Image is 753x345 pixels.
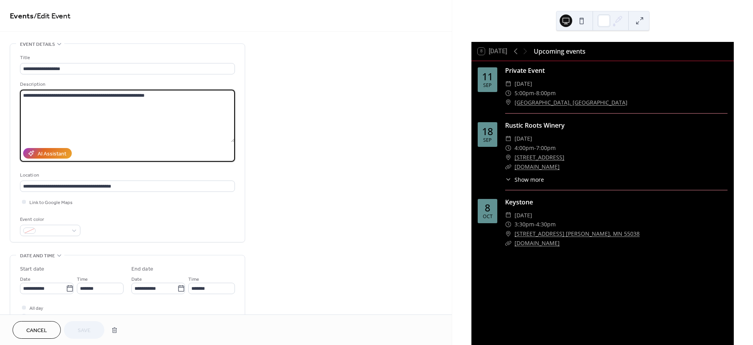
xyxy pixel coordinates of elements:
[515,79,532,89] span: [DATE]
[38,150,66,158] div: AI Assistant
[515,229,640,238] a: [STREET_ADDRESS] [PERSON_NAME], MN 55038
[515,211,532,220] span: [DATE]
[505,79,511,89] div: ​
[515,98,627,107] a: [GEOGRAPHIC_DATA], [GEOGRAPHIC_DATA]
[534,89,536,98] span: -
[482,126,493,136] div: 18
[536,220,556,229] span: 4:30pm
[20,171,233,179] div: Location
[515,239,560,247] a: [DOMAIN_NAME]
[534,47,586,56] div: Upcoming events
[536,143,556,153] span: 7:00pm
[505,211,511,220] div: ​
[505,134,511,143] div: ​
[505,220,511,229] div: ​
[505,66,728,75] div: Private Event
[29,312,62,321] span: Show date only
[20,215,79,224] div: Event color
[29,199,73,207] span: Link to Google Maps
[534,143,536,153] span: -
[10,9,34,24] a: Events
[505,89,511,98] div: ​
[515,175,544,184] span: Show more
[515,153,564,162] a: [STREET_ADDRESS]
[505,153,511,162] div: ​
[515,163,560,170] a: [DOMAIN_NAME]
[505,121,565,130] a: Rustic Roots Winery
[505,162,511,172] div: ​
[536,89,556,98] span: 8:00pm
[534,220,536,229] span: -
[515,134,532,143] span: [DATE]
[505,238,511,248] div: ​
[188,275,199,284] span: Time
[20,54,233,62] div: Title
[26,327,47,335] span: Cancel
[483,83,492,88] div: Sep
[505,229,511,238] div: ​
[505,143,511,153] div: ​
[482,72,493,81] div: 11
[483,214,493,219] div: Oct
[505,175,544,184] button: ​Show more
[20,252,55,260] span: Date and time
[505,198,533,206] a: Keystone
[20,80,233,89] div: Description
[485,203,490,213] div: 8
[23,148,72,159] button: AI Assistant
[29,304,43,312] span: All day
[20,275,31,284] span: Date
[505,98,511,107] div: ​
[20,40,55,49] span: Event details
[34,9,71,24] span: / Edit Event
[505,175,511,184] div: ​
[131,265,153,273] div: End date
[515,143,534,153] span: 4:00pm
[131,275,142,284] span: Date
[20,265,44,273] div: Start date
[483,138,492,143] div: Sep
[515,89,534,98] span: 5:00pm
[13,321,61,339] button: Cancel
[77,275,88,284] span: Time
[515,220,534,229] span: 3:30pm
